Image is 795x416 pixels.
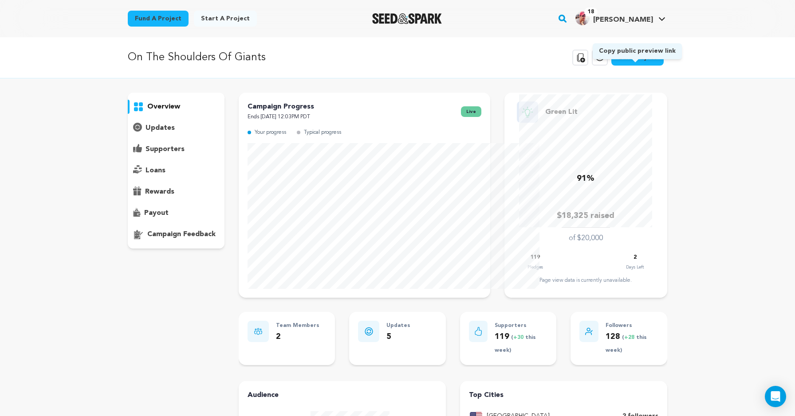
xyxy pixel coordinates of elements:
p: 5 [386,330,410,343]
button: payout [128,206,224,220]
p: payout [144,208,169,218]
p: On The Shoulders Of Giants [128,50,266,66]
p: updates [146,123,175,133]
p: campaign feedback [147,229,216,240]
p: Typical progress [304,128,341,138]
h4: Top Cities [469,390,658,400]
img: 73bbabdc3393ef94.png [575,11,590,25]
button: updates [128,121,224,135]
button: rewards [128,185,224,199]
a: Scott D.'s Profile [574,9,667,25]
a: Start a project [194,11,257,27]
span: +28 [624,335,636,340]
button: overview [128,100,224,114]
span: +30 [513,335,525,340]
h4: Audience [248,390,437,400]
span: ( this week) [606,335,647,353]
p: overview [147,101,180,112]
button: supporters [128,142,224,156]
p: Followers [606,321,658,331]
p: loans [146,165,165,176]
p: 119 [495,330,547,356]
span: live [461,106,481,117]
p: Supporters [495,321,547,331]
p: Your progress [255,128,286,138]
div: Scott D.'s Profile [575,11,653,25]
img: Seed&Spark Logo Dark Mode [372,13,442,24]
a: Seed&Spark Homepage [372,13,442,24]
p: rewards [145,187,174,197]
p: 2 [634,253,637,263]
p: Campaign Progress [248,101,314,112]
a: Edit Project [611,50,664,66]
p: 128 [606,330,658,356]
button: loans [128,163,224,178]
span: Scott D.'s Profile [574,9,667,28]
p: Updates [386,321,410,331]
p: Days Left [626,263,644,272]
p: 2 [276,330,319,343]
p: supporters [146,144,185,155]
span: [PERSON_NAME] [593,16,653,23]
p: of $20,000 [569,233,603,244]
p: Team Members [276,321,319,331]
div: Open Intercom Messenger [765,386,786,407]
p: 91% [577,172,594,185]
span: 18 [584,8,598,16]
span: ( this week) [495,335,536,353]
div: Page view data is currently unavailable. [513,277,658,284]
a: Fund a project [128,11,189,27]
button: campaign feedback [128,227,224,241]
p: Ends [DATE] 12:03PM PDT [248,112,314,122]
